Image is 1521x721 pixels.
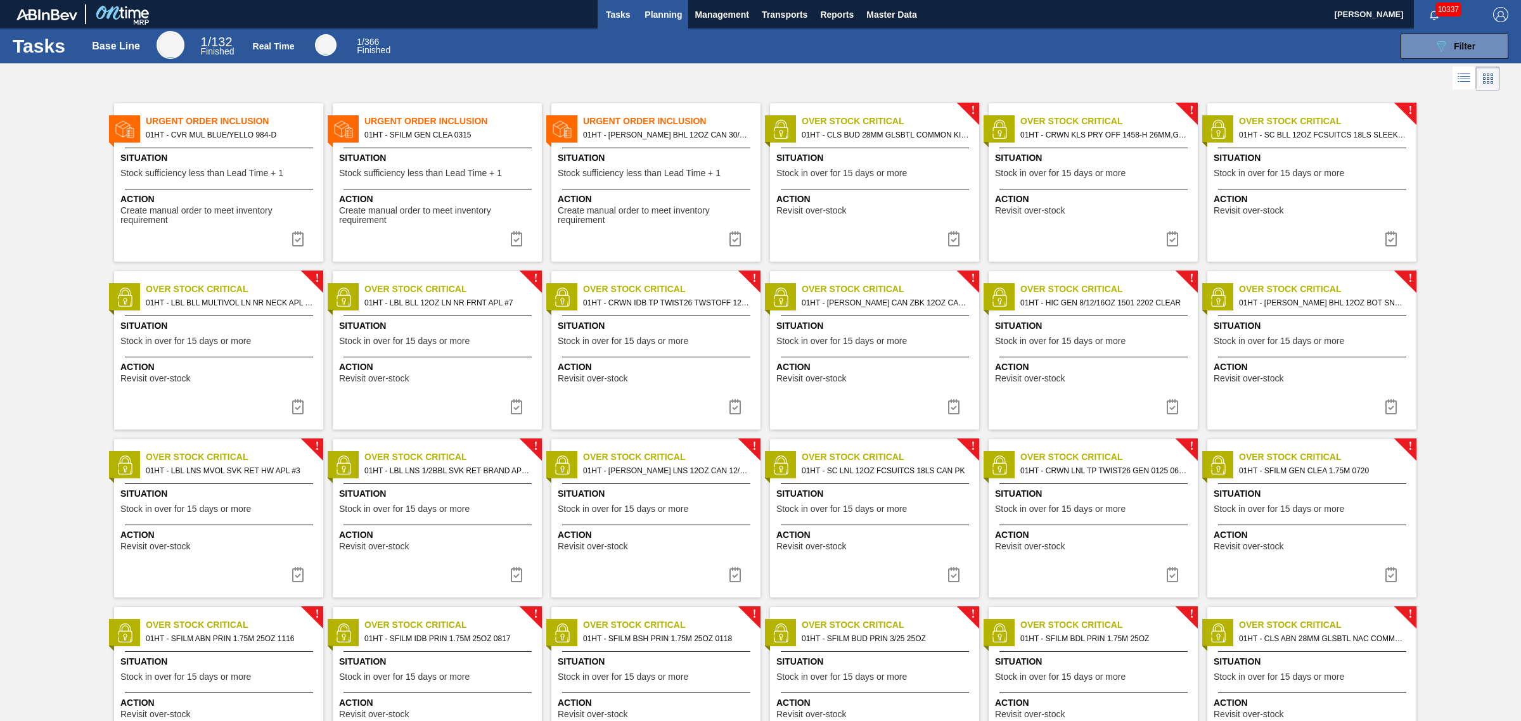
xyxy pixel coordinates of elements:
span: Over Stock Critical [802,115,979,128]
span: 01HT - CRWN LNL TP TWIST26 GEN 0125 063 ABICRN [1020,464,1188,478]
span: Action [120,696,320,710]
div: Complete task: 6857741 [501,562,532,587]
img: icon-task complete [728,567,743,582]
span: Action [339,360,539,374]
span: Situation [995,151,1195,165]
span: Action [339,528,539,542]
span: Action [776,193,976,206]
span: 01HT - CARR BHL 12OZ BOT SNUG 12/12 12OZ BOT - AQUEOUS COATING [1239,296,1406,310]
span: 01HT - SFILM GEN CLEA 1.75M 0720 [1239,464,1406,478]
img: status [334,456,353,475]
div: Base Line [92,41,140,52]
div: Real Time [357,38,390,54]
span: Situation [1214,655,1413,668]
button: icon-task complete [1157,394,1188,419]
span: Action [1214,528,1413,542]
span: Over Stock Critical [1239,450,1416,464]
span: Action [776,528,976,542]
span: ! [534,442,537,451]
img: icon-task complete [290,567,305,582]
button: icon-task complete [1376,226,1406,252]
img: status [1209,288,1228,307]
span: 01HT - CRWN KLS PRY OFF 1458-H 26MM,GLASS BOTTLE [1020,128,1188,142]
span: Stock in over for 15 days or more [995,504,1126,514]
span: Revisit over-stock [339,710,409,719]
span: Revisit over-stock [776,542,846,551]
span: 01HT - HIC GEN 8/12/16OZ 1501 2202 CLEAR [1020,296,1188,310]
img: status [553,456,572,475]
span: Stock in over for 15 days or more [558,672,688,682]
span: Stock in over for 15 days or more [120,336,251,346]
img: icon-task complete [728,231,743,246]
span: Stock in over for 15 days or more [1214,672,1344,682]
span: Over Stock Critical [364,283,542,296]
span: Situation [995,487,1195,501]
span: Revisit over-stock [1214,710,1283,719]
span: Action [995,528,1195,542]
span: Tasks [604,7,632,22]
button: icon-task complete [1376,394,1406,419]
span: Situation [776,487,976,501]
span: Stock in over for 15 days or more [558,504,688,514]
span: Situation [776,151,976,165]
span: Urgent Order Inclusion [364,115,542,128]
button: icon-task complete [939,226,969,252]
span: 01HT - CRWN IDB TP TWIST26 TWSTOFF 12 OZ 70 LB [583,296,750,310]
span: Reports [820,7,854,22]
span: Finished [357,45,390,55]
span: Stock sufficiency less than Lead Time + 1 [339,169,502,178]
span: Situation [776,319,976,333]
button: icon-task complete [501,226,532,252]
span: Over Stock Critical [364,618,542,632]
div: Complete task: 6857737 [1157,394,1188,419]
img: icon-task complete [1165,231,1180,246]
button: icon-task complete [720,562,750,587]
span: Over Stock Critical [802,618,979,632]
img: status [115,623,134,642]
span: Over Stock Critical [802,283,979,296]
span: Revisit over-stock [558,542,627,551]
span: ! [1408,442,1412,451]
span: Revisit over-stock [776,206,846,215]
span: Over Stock Critical [146,450,323,464]
span: ! [971,609,975,619]
div: Complete task: 6857740 [283,562,313,587]
span: Over Stock Critical [1020,450,1198,464]
span: Situation [120,151,320,165]
span: 01HT - CVR MUL BLUE/YELLO 984-D [146,128,313,142]
img: status [115,120,134,139]
span: Revisit over-stock [339,542,409,551]
img: status [553,120,572,139]
span: Planning [645,7,682,22]
div: List Vision [1453,67,1476,91]
img: status [771,120,790,139]
span: Over Stock Critical [1020,115,1198,128]
span: ! [1408,609,1412,619]
img: Logout [1493,7,1508,22]
img: icon-task complete [1165,399,1180,414]
img: status [115,456,134,475]
span: Action [558,360,757,374]
span: Over Stock Critical [1020,618,1198,632]
span: 01HT - LBL LNS MVOL SVK RET HW APL #3 [146,464,313,478]
div: Card Vision [1476,67,1500,91]
img: status [990,120,1009,139]
span: ! [971,442,975,451]
span: Over Stock Critical [146,283,323,296]
button: icon-task complete [1376,562,1406,587]
span: Situation [1214,487,1413,501]
span: Stock in over for 15 days or more [339,336,470,346]
span: ! [534,274,537,283]
img: icon-task complete [946,567,961,582]
span: Over Stock Critical [802,450,979,464]
span: 01HT - SFILM BSH PRIN 1.75M 25OZ 0118 [583,632,750,646]
img: status [334,623,353,642]
span: Stock in over for 15 days or more [120,672,251,682]
span: Revisit over-stock [558,374,627,383]
span: 01HT - CLS ABN 28MM GLSBTL NAC COMMON OZ 2016 VBI [1239,632,1406,646]
div: Complete task: 6857735 [939,394,969,419]
span: 01HT - CARR BHL 12OZ CAN 30/12 CAN PK FARMING PROMO [583,128,750,142]
span: Stock sufficiency less than Lead Time + 1 [558,169,721,178]
span: Situation [339,151,539,165]
div: Base Line [157,31,184,59]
